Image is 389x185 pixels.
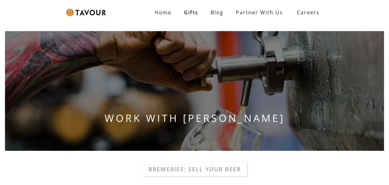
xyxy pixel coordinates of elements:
[204,6,230,19] a: Blog
[230,6,289,19] a: Partner With Us
[148,6,178,19] a: Home
[178,6,204,19] a: Gifts
[297,6,320,19] strong: Careers
[142,162,247,176] a: Breweries: Sell your beer
[155,9,171,16] strong: Home
[289,4,324,21] a: Careers
[5,111,384,126] h1: WORK WITH [PERSON_NAME]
